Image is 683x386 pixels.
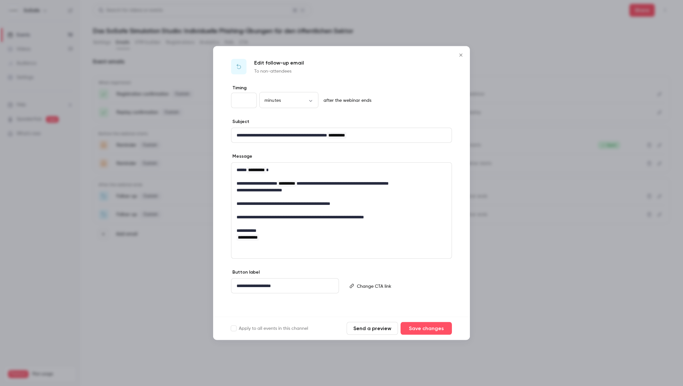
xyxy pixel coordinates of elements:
[231,279,339,293] div: editor
[231,325,308,332] label: Apply to all events in this channel
[231,163,452,245] div: editor
[347,322,398,335] button: Send a preview
[321,97,371,104] p: after the webinar ends
[231,153,252,160] label: Message
[259,97,318,103] div: minutes
[231,85,452,91] label: Timing
[454,49,467,62] button: Close
[231,118,249,125] label: Subject
[231,128,452,143] div: editor
[231,269,260,276] label: Button label
[254,68,304,75] p: To non-attendees
[401,322,452,335] button: Save changes
[354,279,451,294] div: editor
[254,59,304,67] p: Edit follow-up email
